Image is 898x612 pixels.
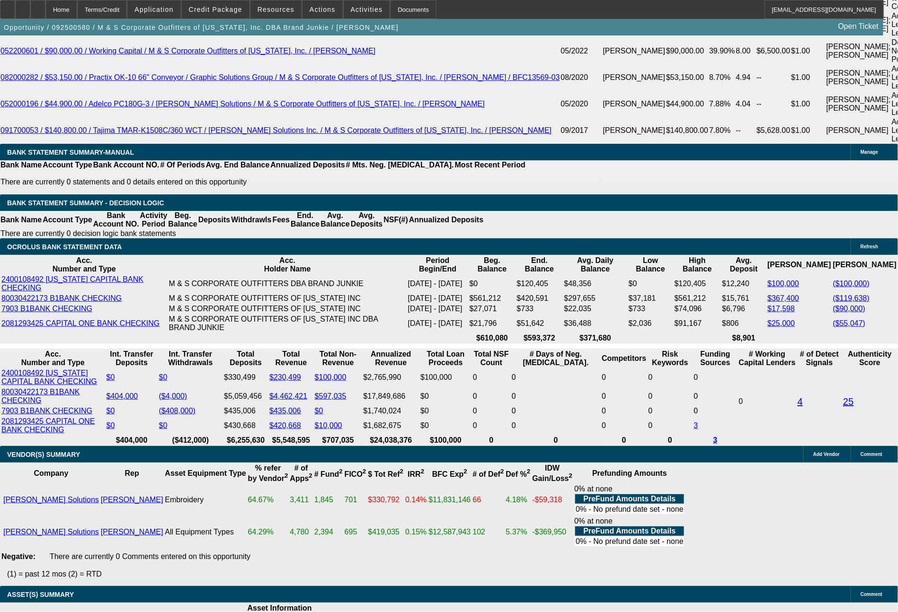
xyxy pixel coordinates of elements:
[408,304,468,314] td: [DATE] - [DATE]
[532,464,572,482] b: IDW Gain/Loss
[721,294,766,303] td: $15,761
[3,496,99,504] a: [PERSON_NAME] Solutions
[1,417,95,434] a: 2081293425 CAPITAL ONE BANK CHECKING
[694,421,698,429] a: 3
[603,91,666,117] td: [PERSON_NAME]
[767,256,831,274] th: [PERSON_NAME]
[409,211,484,229] th: Annualized Deposits
[420,350,471,367] th: Total Loan Proceeds
[169,304,407,314] td: M & S CORPORATE OUTFITTERS OF [US_STATE] INC
[756,91,791,117] td: --
[270,160,345,170] th: Annualized Deposits
[469,333,516,343] th: $610,080
[363,436,419,445] th: $24,038,376
[302,0,343,18] button: Actions
[674,275,721,293] td: $120,405
[1,256,168,274] th: Acc. Number and Type
[511,436,600,445] th: 0
[574,517,685,547] div: 0% at none
[315,421,342,429] a: $10,000
[575,505,684,514] td: 0% - No prefund date set - none
[314,470,343,478] b: # Fund
[290,516,313,548] td: 4,780
[272,211,290,229] th: Fees
[564,333,627,343] th: $371,680
[93,160,160,170] th: Bank Account NO.
[648,406,693,416] td: 0
[767,319,795,327] a: $25,000
[767,280,799,288] a: $100,000
[34,469,68,477] b: Company
[1,552,36,560] b: Negative:
[231,211,272,229] th: Withdrawls
[721,275,766,293] td: $12,240
[472,484,505,516] td: 66
[364,392,419,401] div: $17,849,686
[736,117,756,144] td: --
[408,470,424,478] b: IRR
[532,516,573,548] td: -$369,950
[223,406,268,416] td: $435,006
[169,275,407,293] td: M & S CORPORATE OUTFITTERS DBA BRAND JUNKIE
[843,350,897,367] th: Authenticity Score
[506,484,531,516] td: 4.18%
[666,91,709,117] td: $44,900.00
[107,407,115,415] a: $0
[826,64,891,91] td: [PERSON_NAME]; [PERSON_NAME]
[721,333,766,343] th: $8,901
[666,38,709,64] td: $90,000.00
[223,387,268,405] td: $5,059,456
[560,91,603,117] td: 05/2020
[674,256,721,274] th: High Balance
[861,452,882,457] span: Comment
[721,304,766,314] td: $6,796
[674,294,721,303] td: $561,212
[405,484,427,516] td: 0.14%
[164,516,246,548] td: All Equipment Types
[269,392,307,400] a: $4,462,421
[628,256,673,274] th: Low Balance
[739,397,743,405] span: 0
[861,244,878,249] span: Refresh
[1,407,92,415] a: 7903 B1BANK CHECKING
[674,304,721,314] td: $74,096
[106,436,158,445] th: $404,000
[469,256,516,274] th: Beg. Balance
[7,591,74,598] span: ASSET(S) SUMMARY
[648,387,693,405] td: 0
[314,516,343,548] td: 2,394
[0,126,551,134] a: 091700053 / $140,800.00 / Tajima TMAR-K1508C/360 WCT / [PERSON_NAME] Solutions Inc. / M & S Corpo...
[248,484,289,516] td: 64.67%
[472,406,510,416] td: 0
[694,368,738,386] td: 0
[4,24,399,31] span: Opportunity / 092500580 / M & S Corporate Outfitters of [US_STATE], Inc. DBA Brand Junkie / [PERS...
[269,407,301,415] a: $435,006
[709,91,735,117] td: 7.88%
[791,91,826,117] td: $1.00
[428,484,471,516] td: $11,831,146
[405,516,427,548] td: 0.15%
[527,468,530,475] sup: 2
[756,38,791,64] td: $6,500.00
[564,275,627,293] td: $48,356
[584,495,676,503] b: PreFund Amounts Details
[464,468,467,475] sup: 2
[709,64,735,91] td: 8.70%
[125,469,139,477] b: Rep
[93,211,140,229] th: Bank Account NO.
[320,211,350,229] th: Avg. Balance
[532,484,573,516] td: -$59,318
[198,211,231,229] th: Deposits
[223,417,268,435] td: $430,668
[314,350,362,367] th: Total Non-Revenue
[584,527,676,535] b: PreFund Amounts Details
[628,275,673,293] td: $0
[250,0,302,18] button: Resources
[346,160,454,170] th: # Mts. Neg. [MEDICAL_DATA].
[601,387,647,405] td: 0
[290,484,313,516] td: 3,411
[736,64,756,91] td: 4.94
[574,485,685,515] div: 0% at none
[721,256,766,274] th: Avg. Deposit
[674,315,721,332] td: $91,167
